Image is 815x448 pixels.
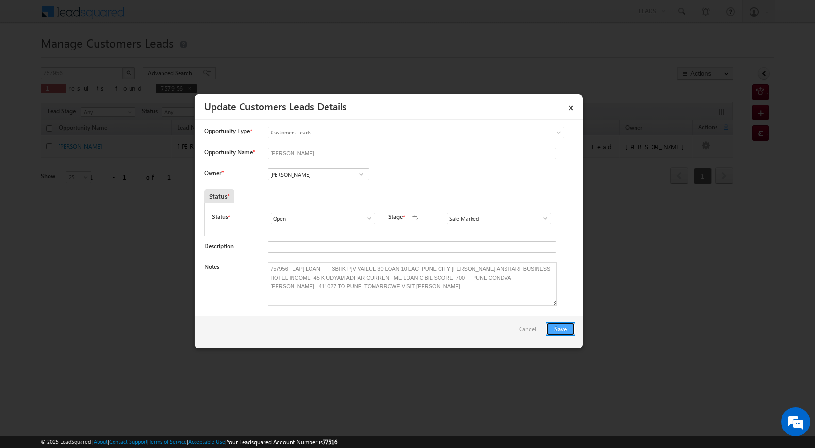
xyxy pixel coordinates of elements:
div: Status [204,189,234,203]
label: Stage [388,213,403,221]
a: Customers Leads [268,127,564,138]
a: Update Customers Leads Details [204,99,347,113]
input: Type to Search [268,168,369,180]
div: Chat with us now [50,51,163,64]
label: Opportunity Name [204,149,255,156]
a: Show All Items [537,214,549,223]
button: Save [546,322,575,336]
label: Owner [204,169,223,177]
label: Status [212,213,228,221]
a: Show All Items [360,214,373,223]
img: d_60004797649_company_0_60004797649 [16,51,41,64]
a: Cancel [519,322,541,341]
span: Your Leadsquared Account Number is [227,438,337,446]
em: Start Chat [132,299,176,312]
span: © 2025 LeadSquared | | | | | [41,437,337,447]
input: Type to Search [447,213,551,224]
a: About [94,438,108,445]
label: Notes [204,263,219,270]
span: Opportunity Type [204,127,250,135]
span: 77516 [323,438,337,446]
a: Show All Items [355,169,367,179]
a: Contact Support [109,438,147,445]
a: Acceptable Use [188,438,225,445]
span: Customers Leads [268,128,524,137]
textarea: Type your message and hit 'Enter' [13,90,177,291]
a: × [563,98,579,115]
label: Description [204,242,234,249]
input: Type to Search [271,213,375,224]
div: Minimize live chat window [159,5,182,28]
a: Terms of Service [149,438,187,445]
